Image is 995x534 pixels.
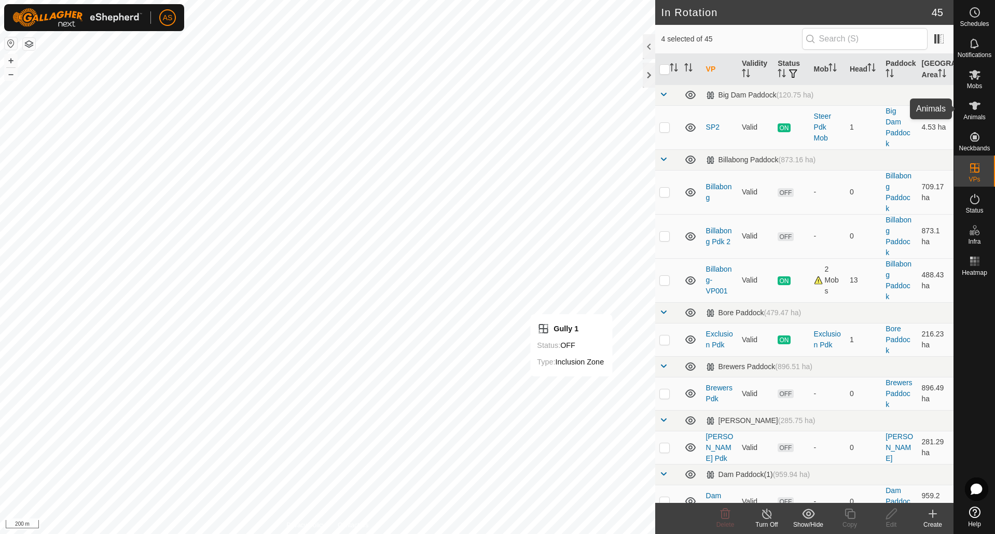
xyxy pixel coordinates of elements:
span: Neckbands [959,145,990,151]
th: [GEOGRAPHIC_DATA] Area [918,54,953,85]
a: Billabong Paddock [886,172,911,213]
button: Map Layers [23,38,35,50]
td: 0 [846,214,881,258]
button: + [5,54,17,67]
div: - [814,187,841,198]
span: ON [778,276,790,285]
label: Status: [537,341,560,349]
td: Valid [738,323,773,356]
span: Heatmap [962,270,987,276]
td: Valid [738,170,773,214]
a: Exclusion Pdk [706,330,733,349]
td: Valid [738,377,773,410]
td: Valid [738,485,773,518]
a: Privacy Policy [286,521,325,530]
span: OFF [778,443,793,452]
td: 959.2 ha [918,485,953,518]
td: 13 [846,258,881,302]
div: Show/Hide [787,520,829,529]
input: Search (S) [802,28,928,50]
span: (959.94 ha) [773,470,810,479]
a: Dam Paddock(1) [886,486,910,516]
p-sorticon: Activate to sort [938,71,946,79]
div: - [814,231,841,242]
div: OFF [537,339,604,352]
td: 488.43 ha [918,258,953,302]
div: Exclusion Pdk [814,329,841,350]
a: Billabong Paddock [886,216,911,257]
span: ON [778,335,790,344]
span: OFF [778,389,793,398]
div: Steer Pdk Mob [814,111,841,144]
div: Create [912,520,953,529]
th: Validity [738,54,773,85]
div: Turn Off [746,520,787,529]
span: 4 selected of 45 [661,34,802,45]
span: OFF [778,188,793,197]
div: Brewers Paddock [706,362,812,371]
td: 216.23 ha [918,323,953,356]
p-sorticon: Activate to sort [670,65,678,73]
span: OFF [778,232,793,241]
div: Edit [870,520,912,529]
td: Valid [738,105,773,149]
td: 0 [846,170,881,214]
button: – [5,68,17,80]
div: - [814,388,841,399]
p-sorticon: Activate to sort [778,71,786,79]
span: (120.75 ha) [777,91,814,99]
div: Bore Paddock [706,308,801,317]
p-sorticon: Activate to sort [886,71,894,79]
span: Schedules [960,21,989,27]
span: Animals [963,114,986,120]
h2: In Rotation [661,6,932,19]
td: 873.1 ha [918,214,953,258]
span: Infra [968,238,980,245]
a: Big Dam Paddock [886,107,910,148]
div: - [814,496,841,507]
span: VPs [969,176,980,182]
span: Notifications [958,52,991,58]
label: Type: [537,358,555,366]
div: Big Dam Paddock [706,91,814,100]
span: Help [968,521,981,527]
p-sorticon: Activate to sort [828,65,837,73]
div: Inclusion Zone [537,356,604,368]
button: Reset Map [5,37,17,50]
a: Brewers Pdk [706,384,733,403]
a: Brewers Paddock [886,378,912,409]
a: SP2 [706,123,720,131]
img: Gallagher Logo [12,8,142,27]
a: Billabong-VP001 [706,265,732,295]
a: Bore Paddock [886,325,910,355]
th: Status [773,54,809,85]
th: VP [702,54,738,85]
td: 709.17 ha [918,170,953,214]
span: (896.51 ha) [775,362,812,371]
span: AS [163,12,173,23]
div: Billabong Paddock [706,156,816,164]
td: 4.53 ha [918,105,953,149]
a: Billabong [706,182,732,202]
td: 0 [846,485,881,518]
th: Paddock [881,54,917,85]
td: Valid [738,214,773,258]
div: - [814,442,841,453]
td: Valid [738,258,773,302]
p-sorticon: Activate to sort [742,71,750,79]
span: Mobs [967,83,982,89]
th: Head [846,54,881,85]
td: Valid [738,431,773,464]
span: ON [778,123,790,132]
a: Contact Us [338,521,368,530]
td: 1 [846,323,881,356]
td: 896.49 ha [918,377,953,410]
p-sorticon: Activate to sort [684,65,693,73]
span: (873.16 ha) [779,156,816,164]
a: Help [954,502,995,531]
p-sorticon: Activate to sort [867,65,876,73]
a: [PERSON_NAME] Pdk [706,432,734,462]
div: Copy [829,520,870,529]
div: 2 Mobs [814,264,841,297]
span: Status [965,207,983,214]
